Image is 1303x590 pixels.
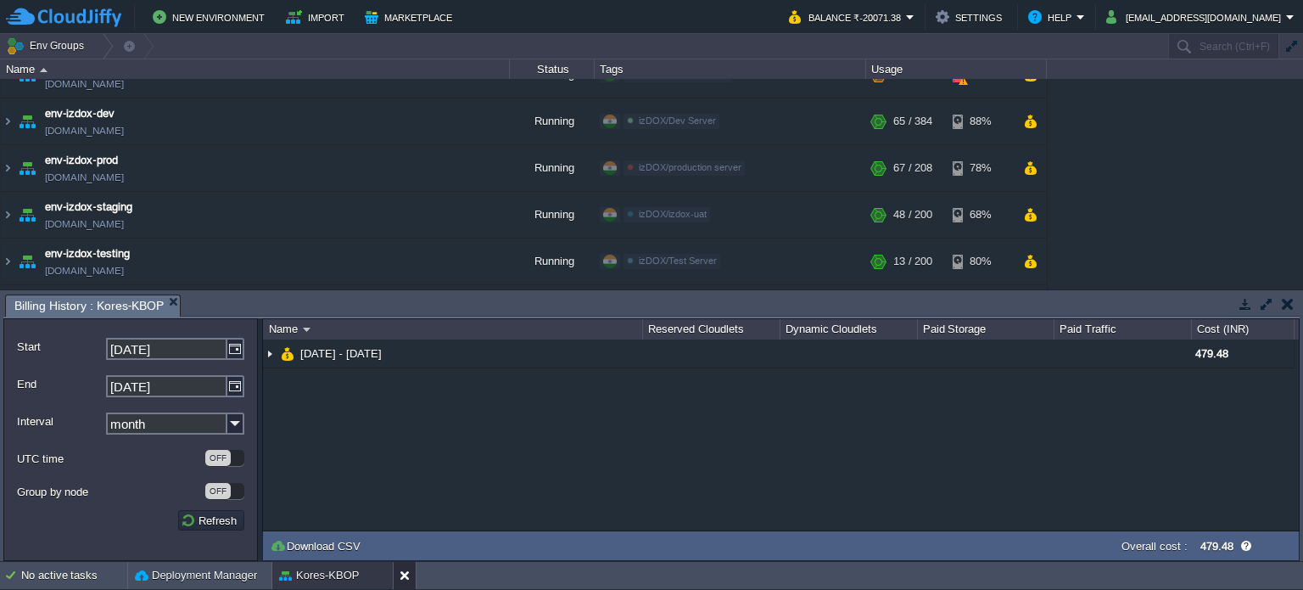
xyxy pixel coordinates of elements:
[510,145,595,191] div: Running
[14,295,164,317] span: Billing History : Kores-KBOP
[45,169,124,186] span: [DOMAIN_NAME]
[15,285,39,331] img: AMDAwAAAACH5BAEAAAAALAAAAAABAAEAAAICRAEAOw==
[953,285,1008,331] div: 88%
[45,245,130,262] a: env-izdox-testing
[919,319,1054,340] div: Paid Storage
[1,98,14,144] img: AMDAwAAAACH5BAEAAAAALAAAAAABAAEAAAICRAEAOw==
[17,483,204,501] label: Group by node
[45,122,124,139] span: [DOMAIN_NAME]
[17,413,104,430] label: Interval
[45,76,124,93] span: [DOMAIN_NAME]
[953,145,1008,191] div: 78%
[17,450,204,468] label: UTC time
[2,59,509,79] div: Name
[639,209,707,219] span: izDOX/izdox-uat
[205,483,231,499] div: OFF
[15,192,39,238] img: AMDAwAAAACH5BAEAAAAALAAAAAABAAEAAAICRAEAOw==
[265,319,642,340] div: Name
[21,562,127,589] div: No active tasks
[893,239,932,284] div: 13 / 200
[205,450,231,466] div: OFF
[510,285,595,331] div: Running
[17,375,104,393] label: End
[263,340,277,368] img: AMDAwAAAACH5BAEAAAAALAAAAAABAAEAAAICRAEAOw==
[596,59,865,79] div: Tags
[1121,540,1188,553] label: Overall cost :
[511,59,594,79] div: Status
[45,262,124,279] span: [DOMAIN_NAME]
[644,319,780,340] div: Reserved Cloudlets
[510,98,595,144] div: Running
[1106,7,1286,27] button: [EMAIL_ADDRESS][DOMAIN_NAME]
[639,162,741,172] span: izDOX/production server
[15,145,39,191] img: AMDAwAAAACH5BAEAAAAALAAAAAABAAEAAAICRAEAOw==
[15,98,39,144] img: AMDAwAAAACH5BAEAAAAALAAAAAABAAEAAAICRAEAOw==
[953,239,1008,284] div: 80%
[789,7,906,27] button: Balance ₹-20071.38
[893,285,932,331] div: 50 / 240
[1,239,14,284] img: AMDAwAAAACH5BAEAAAAALAAAAAABAAEAAAICRAEAOw==
[510,192,595,238] div: Running
[893,98,932,144] div: 65 / 384
[45,216,124,233] span: [DOMAIN_NAME]
[286,7,350,27] button: Import
[17,338,104,356] label: Start
[510,239,595,284] div: Running
[936,7,1007,27] button: Settings
[639,256,717,266] span: izDOX/Test Server
[270,538,366,553] button: Download CSV
[45,105,115,122] a: env-izdox-dev
[1,145,14,191] img: AMDAwAAAACH5BAEAAAAALAAAAAABAAEAAAICRAEAOw==
[893,145,932,191] div: 67 / 208
[365,7,457,27] button: Marketplace
[6,34,90,58] button: Env Groups
[1,285,14,331] img: AMDAwAAAACH5BAEAAAAALAAAAAABAAEAAAICRAEAOw==
[6,7,121,28] img: CloudJiffy
[45,152,118,169] a: env-izdox-prod
[40,68,48,72] img: AMDAwAAAACH5BAEAAAAALAAAAAABAAEAAAICRAEAOw==
[1193,319,1294,340] div: Cost (INR)
[1055,319,1191,340] div: Paid Traffic
[153,7,270,27] button: New Environment
[781,319,917,340] div: Dynamic Cloudlets
[299,346,384,361] a: [DATE] - [DATE]
[181,513,242,528] button: Refresh
[45,199,132,216] a: env-izdox-staging
[867,59,1046,79] div: Usage
[639,115,716,126] span: izDOX/Dev Server
[953,192,1008,238] div: 68%
[1,192,14,238] img: AMDAwAAAACH5BAEAAAAALAAAAAABAAEAAAICRAEAOw==
[279,567,359,584] button: Kores-KBOP
[303,328,310,332] img: AMDAwAAAACH5BAEAAAAALAAAAAABAAEAAAICRAEAOw==
[15,239,39,284] img: AMDAwAAAACH5BAEAAAAALAAAAAABAAEAAAICRAEAOw==
[1195,347,1228,360] span: 479.48
[1028,7,1077,27] button: Help
[1200,540,1233,553] label: 479.48
[135,567,257,584] button: Deployment Manager
[281,340,294,368] img: AMDAwAAAACH5BAEAAAAALAAAAAABAAEAAAICRAEAOw==
[953,98,1008,144] div: 88%
[893,192,932,238] div: 48 / 200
